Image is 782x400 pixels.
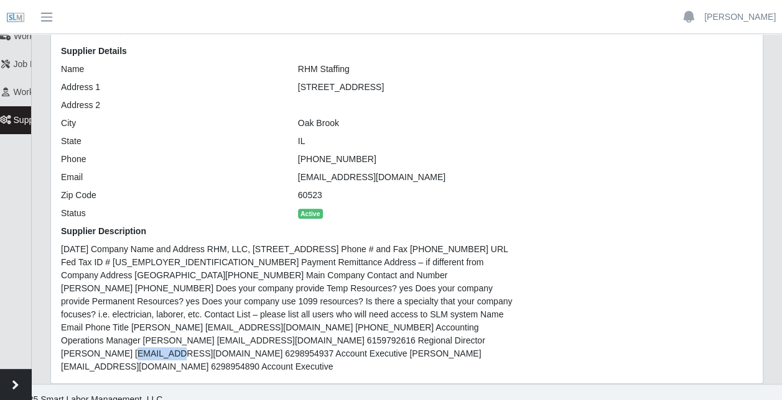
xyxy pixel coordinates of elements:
div: State [52,135,289,148]
div: Email [52,171,289,184]
span: Workers [14,87,46,97]
b: Supplier Description [61,226,146,236]
div: Address 1 [52,81,289,94]
div: [PHONE_NUMBER] [289,153,526,166]
img: SLM Logo [6,8,25,27]
div: Zip Code [52,189,289,202]
div: RHM Staffing [289,63,526,76]
b: Supplier Details [61,46,127,56]
a: [PERSON_NAME] [704,11,776,24]
div: Address 2 [52,99,289,112]
div: City [52,117,289,130]
div: 60523 [289,189,526,202]
span: Supplier Settings [14,115,80,125]
span: Active [298,209,323,219]
div: [DATE] Company Name and Address RHM, LLC, [STREET_ADDRESS] Phone # and Fax [PHONE_NUMBER] URL Fed... [52,243,525,373]
div: [STREET_ADDRESS] [289,81,526,94]
div: Status [52,207,289,220]
div: Phone [52,153,289,166]
div: IL [289,135,526,148]
span: Worker Timesheets [14,31,88,41]
div: [EMAIL_ADDRESS][DOMAIN_NAME] [289,171,526,184]
div: Oak Brook [289,117,526,130]
div: Name [52,63,289,76]
span: Job Requests [14,59,67,69]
